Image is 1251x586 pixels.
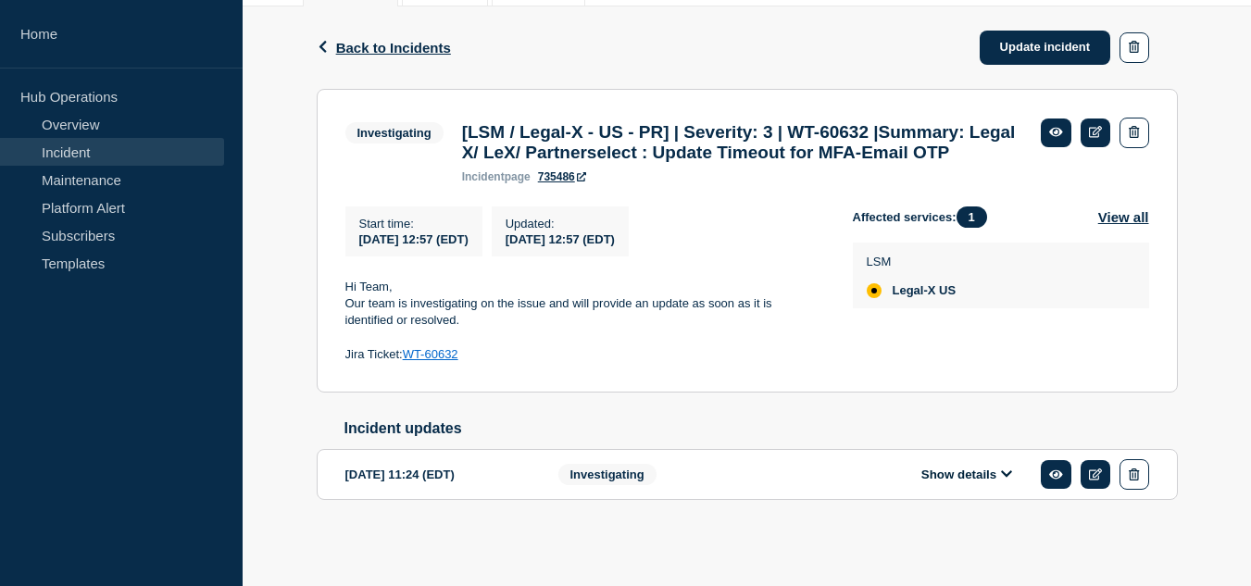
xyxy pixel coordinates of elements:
[867,283,882,298] div: affected
[344,420,1178,437] h2: Incident updates
[345,346,823,363] p: Jira Ticket:
[403,347,458,361] a: WT-60632
[1098,206,1149,228] button: View all
[317,40,451,56] button: Back to Incidents
[345,459,531,490] div: [DATE] 11:24 (EDT)
[359,217,469,231] p: Start time :
[359,232,469,246] span: [DATE] 12:57 (EDT)
[345,122,444,143] span: Investigating
[345,279,823,295] p: Hi Team,
[506,217,615,231] p: Updated :
[893,283,957,298] span: Legal-X US
[867,255,957,268] p: LSM
[558,464,657,485] span: Investigating
[462,170,505,183] span: incident
[538,170,586,183] a: 735486
[345,295,823,330] p: Our team is investigating on the issue and will provide an update as soon as it is identified or ...
[980,31,1111,65] a: Update incident
[957,206,987,228] span: 1
[506,231,615,246] div: [DATE] 12:57 (EDT)
[853,206,996,228] span: Affected services:
[336,40,451,56] span: Back to Incidents
[916,467,1018,482] button: Show details
[462,122,1022,163] h3: [LSM / Legal-X - US - PR] | Severity: 3 | WT-60632 |Summary: Legal X/ LeX/ Partnerselect : Update...
[462,170,531,183] p: page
